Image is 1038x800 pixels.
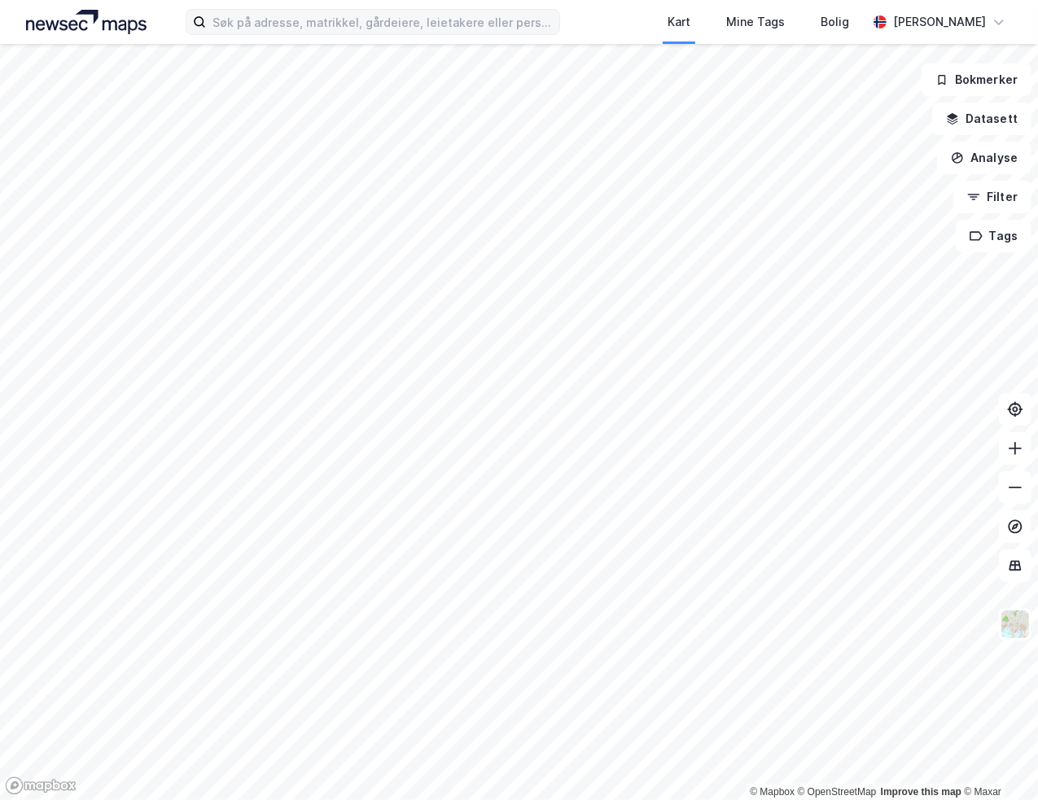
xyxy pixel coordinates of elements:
[956,220,1031,252] button: Tags
[750,786,795,798] a: Mapbox
[881,786,961,798] a: Improve this map
[922,63,1031,96] button: Bokmerker
[821,12,849,32] div: Bolig
[798,786,877,798] a: OpenStreetMap
[1000,609,1031,640] img: Z
[726,12,785,32] div: Mine Tags
[932,103,1031,135] button: Datasett
[957,722,1038,800] iframe: Chat Widget
[668,12,690,32] div: Kart
[953,181,1031,213] button: Filter
[937,142,1031,174] button: Analyse
[206,10,559,34] input: Søk på adresse, matrikkel, gårdeiere, leietakere eller personer
[5,776,77,795] a: Mapbox homepage
[893,12,986,32] div: [PERSON_NAME]
[26,10,147,34] img: logo.a4113a55bc3d86da70a041830d287a7e.svg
